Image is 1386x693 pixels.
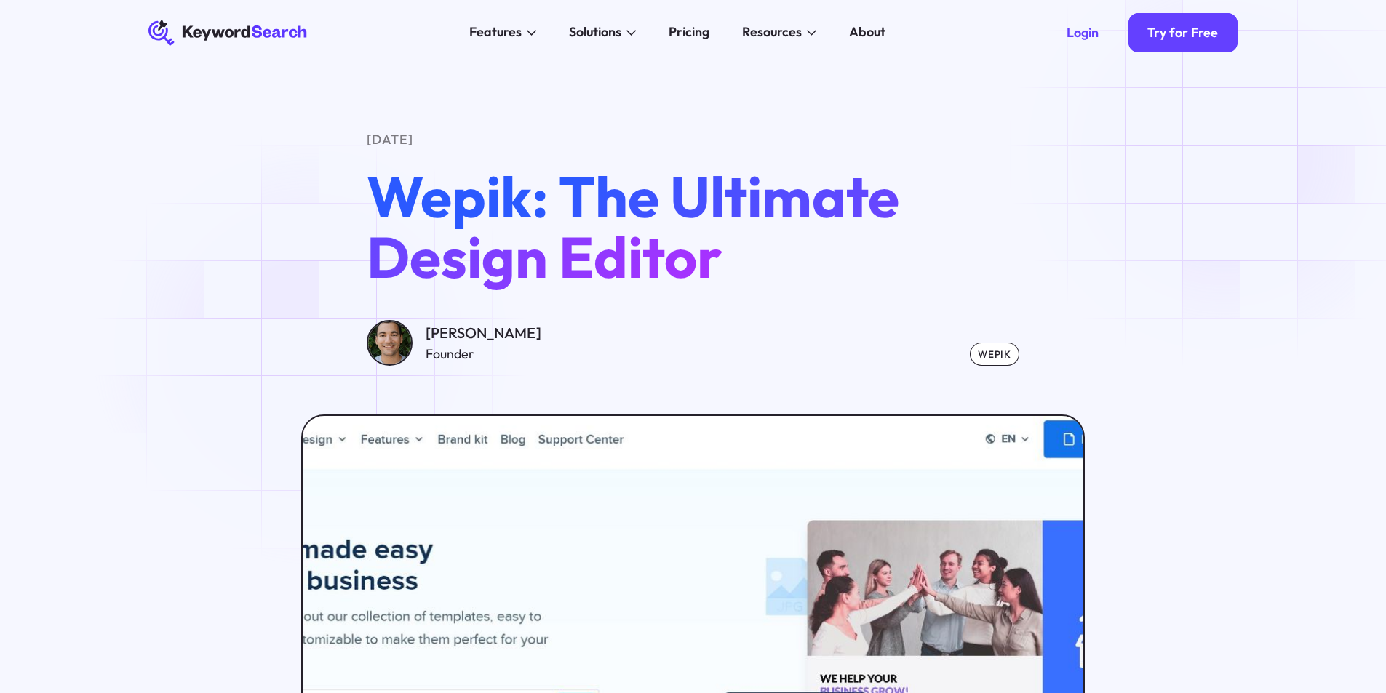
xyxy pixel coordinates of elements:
div: [DATE] [367,130,1019,150]
a: About [840,20,896,46]
div: [PERSON_NAME] [426,321,541,344]
a: Pricing [659,20,720,46]
div: Pricing [669,23,709,42]
div: Resources [742,23,802,42]
div: Features [469,23,522,42]
div: Login [1067,25,1099,41]
div: Wepik [970,343,1019,365]
div: Solutions [569,23,621,42]
div: Try for Free [1147,25,1218,41]
div: About [849,23,885,42]
div: Founder [426,345,541,364]
a: Login [1047,13,1118,52]
span: Wepik: The Ultimate Design Editor [367,161,899,292]
a: Try for Free [1128,13,1238,52]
